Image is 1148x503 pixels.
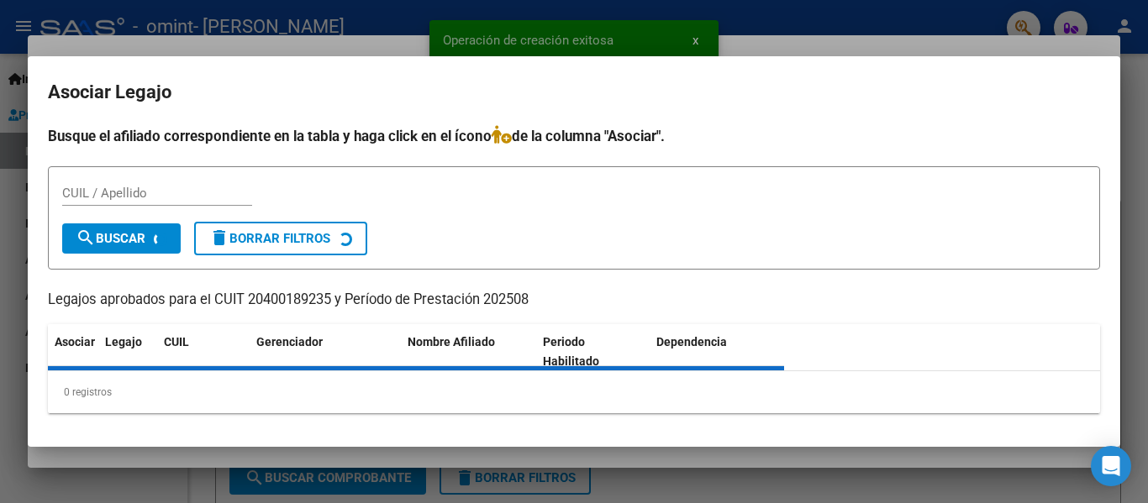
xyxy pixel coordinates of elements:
datatable-header-cell: CUIL [157,324,250,380]
span: Periodo Habilitado [543,335,599,368]
datatable-header-cell: Nombre Afiliado [401,324,536,380]
button: Borrar Filtros [194,222,367,255]
div: 0 registros [48,371,1100,413]
span: Legajo [105,335,142,348]
span: Gerenciador [256,335,323,348]
h4: Busque el afiliado correspondiente en la tabla y haga click en el ícono de la columna "Asociar". [48,125,1100,147]
mat-icon: search [76,228,96,248]
button: Buscar [62,223,181,254]
mat-icon: delete [209,228,229,248]
datatable-header-cell: Dependencia [650,324,785,380]
span: Asociar [55,335,95,348]
span: Buscar [76,231,145,246]
span: Borrar Filtros [209,231,330,246]
datatable-header-cell: Gerenciador [250,324,401,380]
span: Nombre Afiliado [408,335,495,348]
span: CUIL [164,335,189,348]
div: Open Intercom Messenger [1091,446,1131,486]
datatable-header-cell: Asociar [48,324,98,380]
h2: Asociar Legajo [48,76,1100,108]
datatable-header-cell: Legajo [98,324,157,380]
datatable-header-cell: Periodo Habilitado [536,324,650,380]
span: Dependencia [656,335,727,348]
p: Legajos aprobados para el CUIT 20400189235 y Período de Prestación 202508 [48,290,1100,311]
